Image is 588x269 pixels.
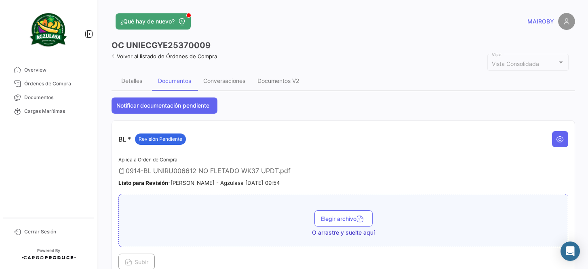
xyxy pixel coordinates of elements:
[24,66,87,74] span: Overview
[203,77,245,84] div: Conversaciones
[118,180,280,186] small: - [PERSON_NAME] - Agzulasa [DATE] 09:54
[116,13,191,30] button: ¿Qué hay de nuevo?
[112,97,217,114] button: Notificar documentación pendiente
[257,77,299,84] div: Documentos V2
[118,157,177,163] span: Aplica a Orden de Compra
[126,167,291,175] span: 0914-BL UNIRU006612 NO FLETADO WK37 UPDT.pdf
[118,180,168,186] b: Listo para Revisión
[314,210,373,227] button: Elegir archivo
[112,40,211,51] h3: OC UNIECGYE25370009
[125,258,148,265] span: Subir
[24,94,87,101] span: Documentos
[24,228,87,235] span: Cerrar Sesión
[139,136,182,143] span: Revisión Pendiente
[24,80,87,87] span: Órdenes de Compra
[558,13,575,30] img: placeholder-user.png
[121,77,142,84] div: Detalles
[112,53,217,59] a: Volver al listado de Órdenes de Compra
[321,215,366,222] span: Elegir archivo
[527,17,554,25] span: MAIROBY
[312,229,375,237] span: O arrastre y suelte aquí
[6,77,91,91] a: Órdenes de Compra
[158,77,191,84] div: Documentos
[24,108,87,115] span: Cargas Marítimas
[28,10,69,50] img: agzulasa-logo.png
[492,60,539,67] span: Vista Consolidada
[120,17,175,25] span: ¿Qué hay de nuevo?
[6,63,91,77] a: Overview
[561,241,580,261] div: Abrir Intercom Messenger
[6,104,91,118] a: Cargas Marítimas
[6,91,91,104] a: Documentos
